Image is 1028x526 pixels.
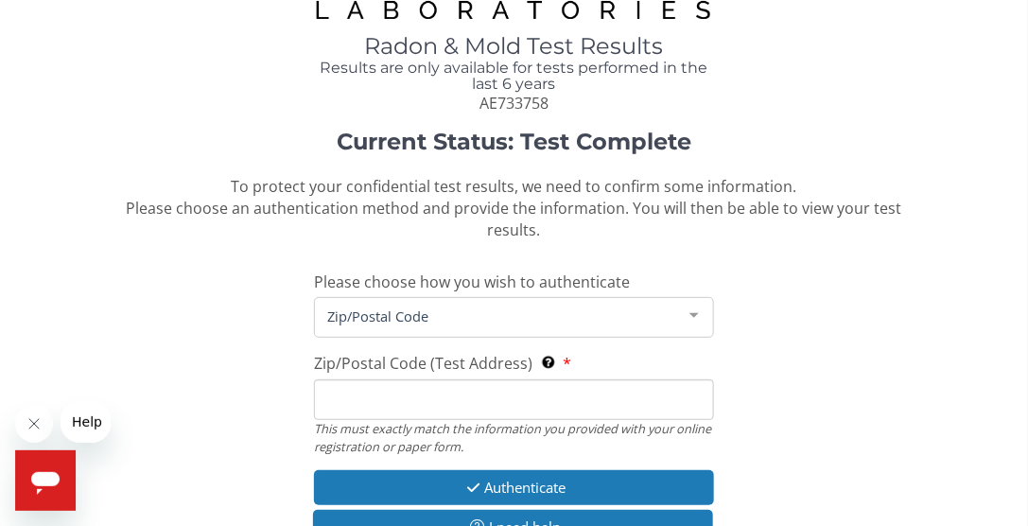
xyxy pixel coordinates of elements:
[314,353,532,374] span: Zip/Postal Code (Test Address)
[15,450,76,511] iframe: Button to launch messaging window
[337,128,691,155] strong: Current Status: Test Complete
[314,34,714,59] h1: Radon & Mold Test Results
[314,470,714,505] button: Authenticate
[314,60,714,93] h4: Results are only available for tests performed in the last 6 years
[61,401,111,443] iframe: Message from company
[479,93,549,114] span: AE733758
[126,176,901,240] span: To protect your confidential test results, we need to confirm some information. Please choose an ...
[15,405,53,443] iframe: Close message
[314,420,714,455] div: This must exactly match the information you provided with your online registration or paper form.
[314,272,630,292] span: Please choose how you wish to authenticate
[322,306,675,326] span: Zip/Postal Code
